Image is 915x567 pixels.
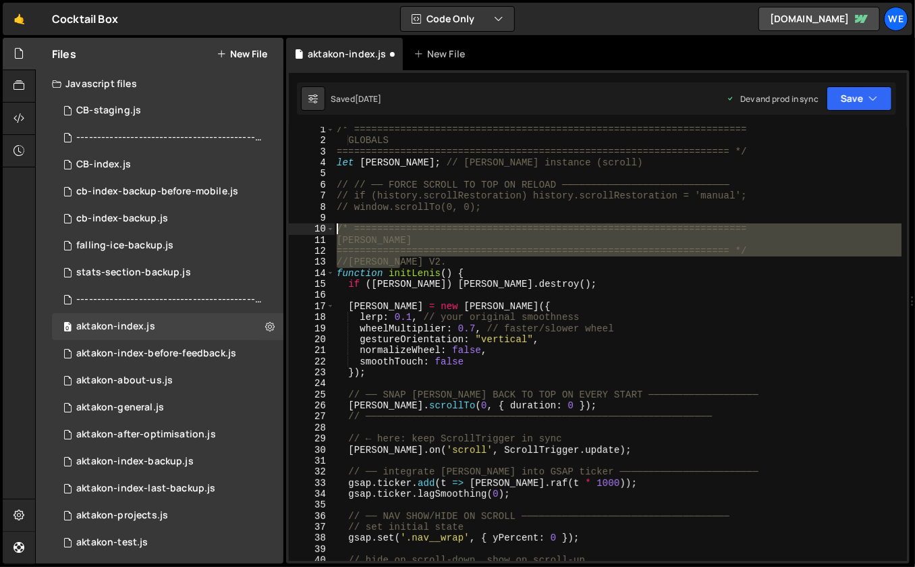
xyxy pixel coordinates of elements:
div: 12094/46147.js [52,421,283,448]
div: falling-ice-backup.js [76,240,173,252]
div: 36 [289,511,335,522]
div: 39 [289,544,335,555]
button: Code Only [401,7,514,31]
div: 5 [289,168,335,179]
div: 12094/46847.js [52,205,283,232]
div: 12094/44174.js [52,448,283,475]
a: 🤙 [3,3,36,35]
div: 12094/47451.js [52,178,283,205]
div: 20 [289,334,335,345]
div: aktakon-index-before-feedback.js [76,348,236,360]
div: 3 [289,146,335,157]
div: cb-index-backup-before-mobile.js [76,186,238,198]
div: aktakon-about-us.js [76,375,173,387]
div: 9 [289,213,335,223]
div: 33 [289,478,335,489]
div: 29 [289,433,335,444]
div: aktakon-projects.js [76,510,168,522]
div: 19 [289,323,335,334]
div: 12094/47545.js [52,97,283,124]
div: 38 [289,533,335,543]
div: cb-index-backup.js [76,213,168,225]
div: Cocktail Box [52,11,118,27]
div: 12094/45380.js [52,394,283,421]
div: 26 [289,400,335,411]
div: 12094/44521.js [52,367,283,394]
h2: Files [52,47,76,61]
div: 11 [289,235,335,246]
div: CB-index.js [76,159,131,171]
div: aktakon-general.js [76,402,164,414]
div: 7 [289,190,335,201]
div: 12094/43364.js [52,313,283,340]
div: 40 [289,555,335,566]
div: 12094/44389.js [52,502,283,529]
button: New File [217,49,267,59]
div: 12 [289,246,335,256]
div: 25 [289,389,335,400]
div: 12094/47546.js [52,124,288,151]
div: 12094/45381.js [52,529,283,556]
div: 12094/46486.js [52,151,283,178]
div: 15 [289,279,335,290]
div: stats-section-backup.js [76,267,191,279]
div: 12094/47253.js [52,232,283,259]
span: 0 [63,323,72,333]
div: CB-staging.js [76,105,141,117]
div: aktakon-test.js [76,537,148,549]
div: 23 [289,367,335,378]
div: aktakon-after-optimisation.js [76,429,216,441]
div: 22 [289,356,335,367]
div: 24 [289,378,335,389]
div: 31 [289,456,335,466]
div: Javascript files [36,70,283,97]
div: 13 [289,256,335,267]
div: 28 [289,423,335,433]
div: 6 [289,180,335,190]
div: 17 [289,301,335,312]
div: 30 [289,445,335,456]
div: Saved [331,93,382,105]
div: [DATE] [355,93,382,105]
div: aktakon-index.js [76,321,155,333]
div: 12094/44999.js [52,475,283,502]
div: 10 [289,223,335,234]
div: Dev and prod in sync [727,93,819,105]
a: We [884,7,908,31]
div: 12094/46983.js [52,340,283,367]
div: --------------------------------------------------------------------------------.js [76,132,262,144]
div: 16 [289,290,335,300]
div: 37 [289,522,335,533]
div: 1 [289,124,335,135]
div: 12094/46984.js [52,286,288,313]
div: 8 [289,202,335,213]
div: 34 [289,489,335,500]
div: New File [414,47,470,61]
div: ----------------------------------------------------------------.js [76,294,262,306]
div: 2 [289,135,335,146]
a: [DOMAIN_NAME] [758,7,880,31]
div: 12094/47254.js [52,259,283,286]
div: 4 [289,157,335,168]
div: aktakon-index-backup.js [76,456,194,468]
div: 18 [289,312,335,323]
div: aktakon-index-last-backup.js [76,483,215,495]
div: 14 [289,268,335,279]
div: 21 [289,345,335,356]
div: 32 [289,466,335,477]
div: 27 [289,411,335,422]
div: aktakon-index.js [308,47,387,61]
button: Save [827,86,892,111]
div: 35 [289,500,335,510]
